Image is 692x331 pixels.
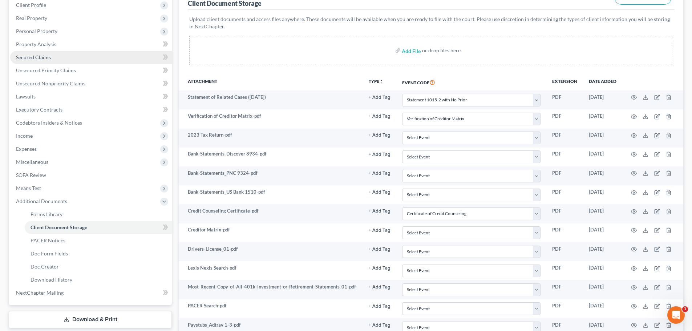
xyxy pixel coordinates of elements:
th: Date added [583,74,622,90]
a: + Add Tag [369,94,390,101]
td: Bank-Statements_US Bank 1510-pdf [179,185,363,204]
span: NextChapter Mailing [16,290,64,296]
span: Doc Form Fields [31,250,68,257]
a: + Add Tag [369,265,390,271]
td: [DATE] [583,90,622,109]
a: Forms Library [25,208,172,221]
button: TYPEunfold_more [369,79,384,84]
span: Property Analysis [16,41,56,47]
span: Real Property [16,15,47,21]
td: Drivers-License_01-pdf [179,242,363,261]
td: PDF [546,242,583,261]
a: + Add Tag [369,170,390,177]
td: [DATE] [583,261,622,280]
span: Expenses [16,146,37,152]
a: Download & Print [9,311,172,328]
button: + Add Tag [369,228,390,233]
span: Download History [31,276,72,283]
span: Additional Documents [16,198,67,204]
span: 1 [682,306,688,312]
th: Event Code [396,74,546,90]
span: Personal Property [16,28,57,34]
td: [DATE] [583,299,622,318]
span: Means Test [16,185,41,191]
a: + Add Tag [369,302,390,309]
button: + Add Tag [369,152,390,157]
span: Client Profile [16,2,46,8]
a: Executory Contracts [10,103,172,116]
span: Codebtors Insiders & Notices [16,120,82,126]
td: Bank-Statements_PNC 9324-pdf [179,166,363,185]
td: PACER Search-pdf [179,299,363,318]
td: PDF [546,166,583,185]
a: + Add Tag [369,246,390,253]
span: SOFA Review [16,172,46,178]
a: + Add Tag [369,132,390,138]
td: Bank-Statements_Discover 8934-pdf [179,148,363,166]
th: Attachment [179,74,363,90]
a: + Add Tag [369,226,390,233]
span: PACER Notices [31,237,65,243]
td: [DATE] [583,148,622,166]
a: Secured Claims [10,51,172,64]
button: + Add Tag [369,114,390,119]
a: Unsecured Nonpriority Claims [10,77,172,90]
td: Verification of Creditor Matrix-pdf [179,109,363,128]
a: + Add Tag [369,207,390,214]
a: + Add Tag [369,189,390,195]
td: PDF [546,223,583,242]
span: Unsecured Nonpriority Claims [16,80,85,86]
td: PDF [546,90,583,109]
td: [DATE] [583,185,622,204]
td: Statement of Related Cases ([DATE]) [179,90,363,109]
button: + Add Tag [369,285,390,290]
button: + Add Tag [369,95,390,100]
span: Forms Library [31,211,62,217]
span: Client Document Storage [31,224,87,230]
button: + Add Tag [369,133,390,138]
th: Extension [546,74,583,90]
td: PDF [546,204,583,223]
a: Lawsuits [10,90,172,103]
td: [DATE] [583,242,622,261]
a: + Add Tag [369,322,390,328]
span: Lawsuits [16,93,36,100]
td: PDF [546,280,583,299]
a: PACER Notices [25,234,172,247]
td: Lexis Nexis Search-pdf [179,261,363,280]
a: Download History [25,273,172,286]
a: NextChapter Mailing [10,286,172,299]
a: + Add Tag [369,283,390,290]
iframe: Intercom live chat [667,306,685,324]
span: Unsecured Priority Claims [16,67,76,73]
i: unfold_more [379,80,384,84]
button: + Add Tag [369,171,390,176]
td: PDF [546,129,583,148]
span: Executory Contracts [16,106,62,113]
td: [DATE] [583,109,622,128]
a: Client Document Storage [25,221,172,234]
a: + Add Tag [369,150,390,157]
td: 2023 Tax Return-pdf [179,129,363,148]
td: [DATE] [583,280,622,299]
a: Doc Form Fields [25,247,172,260]
p: Upload client documents and access files anywhere. These documents will be available when you are... [189,16,673,30]
td: Creditor Matrix-pdf [179,223,363,242]
span: Doc Creator [31,263,59,270]
td: PDF [546,185,583,204]
a: Unsecured Priority Claims [10,64,172,77]
button: + Add Tag [369,190,390,195]
td: [DATE] [583,223,622,242]
a: Property Analysis [10,38,172,51]
button: + Add Tag [369,304,390,309]
a: SOFA Review [10,169,172,182]
td: [DATE] [583,129,622,148]
td: [DATE] [583,204,622,223]
a: Doc Creator [25,260,172,273]
td: [DATE] [583,166,622,185]
td: PDF [546,109,583,128]
button: + Add Tag [369,247,390,252]
button: + Add Tag [369,209,390,214]
a: + Add Tag [369,113,390,120]
td: PDF [546,148,583,166]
